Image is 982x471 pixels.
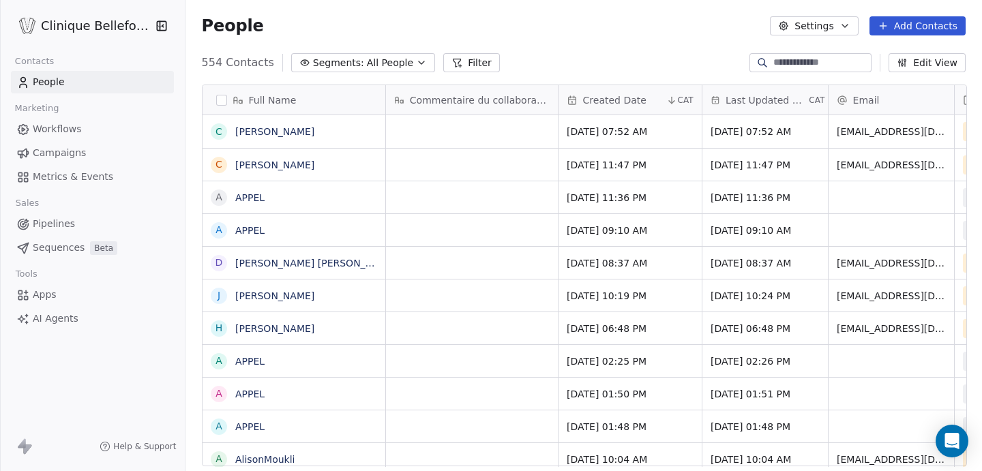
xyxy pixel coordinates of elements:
[11,118,174,140] a: Workflows
[235,454,295,465] a: AlisonMoukli
[567,453,694,466] span: [DATE] 10:04 AM
[711,191,820,204] span: [DATE] 11:36 PM
[711,125,820,138] span: [DATE] 07:52 AM
[567,125,694,138] span: [DATE] 07:52 AM
[11,213,174,235] a: Pipelines
[215,223,222,237] div: A
[711,224,820,237] span: [DATE] 09:10 AM
[11,71,174,93] a: People
[10,264,43,284] span: Tools
[711,387,820,401] span: [DATE] 01:51 PM
[837,125,946,138] span: [EMAIL_ADDRESS][DOMAIN_NAME]
[677,95,693,106] span: CAT
[770,16,858,35] button: Settings
[711,453,820,466] span: [DATE] 10:04 AM
[235,225,265,236] a: APPEL
[837,322,946,335] span: [EMAIL_ADDRESS][DOMAIN_NAME]
[583,93,646,107] span: Created Date
[235,290,314,301] a: [PERSON_NAME]
[217,288,220,303] div: J
[386,85,558,115] div: Commentaire du collaborateur
[837,158,946,172] span: [EMAIL_ADDRESS][DOMAIN_NAME]
[215,452,222,466] div: A
[829,85,954,115] div: Email
[837,289,946,303] span: [EMAIL_ADDRESS][DOMAIN_NAME]
[215,419,222,434] div: A
[235,192,265,203] a: APPEL
[711,289,820,303] span: [DATE] 10:24 PM
[837,453,946,466] span: [EMAIL_ADDRESS][DOMAIN_NAME]
[33,241,85,255] span: Sequences
[11,142,174,164] a: Campaigns
[567,224,694,237] span: [DATE] 09:10 AM
[410,93,550,107] span: Commentaire du collaborateur
[726,93,806,107] span: Last Updated Date
[215,386,222,401] div: A
[837,256,946,270] span: [EMAIL_ADDRESS][DOMAIN_NAME]
[235,356,265,367] a: APPEL
[16,14,146,37] button: Clinique Bellefontaine
[567,322,694,335] span: [DATE] 06:48 PM
[202,16,264,36] span: People
[869,16,966,35] button: Add Contacts
[215,190,222,204] div: A
[235,159,314,170] a: [PERSON_NAME]
[711,420,820,434] span: [DATE] 01:48 PM
[235,323,314,334] a: [PERSON_NAME]
[711,354,820,368] span: [DATE] 02:26 PM
[567,256,694,270] span: [DATE] 08:37 AM
[711,322,820,335] span: [DATE] 06:48 PM
[100,441,176,452] a: Help & Support
[33,288,57,302] span: Apps
[203,85,385,115] div: Full Name
[41,17,152,35] span: Clinique Bellefontaine
[249,93,297,107] span: Full Name
[853,93,880,107] span: Email
[215,256,222,270] div: D
[567,289,694,303] span: [DATE] 10:19 PM
[33,146,86,160] span: Campaigns
[203,115,386,467] div: grid
[113,441,176,452] span: Help & Support
[202,55,274,71] span: 554 Contacts
[90,241,117,255] span: Beta
[235,421,265,432] a: APPEL
[11,307,174,330] a: AI Agents
[313,56,364,70] span: Segments:
[11,237,174,259] a: SequencesBeta
[33,122,82,136] span: Workflows
[10,193,45,213] span: Sales
[567,387,694,401] span: [DATE] 01:50 PM
[33,217,75,231] span: Pipelines
[443,53,500,72] button: Filter
[567,158,694,172] span: [DATE] 11:47 PM
[215,321,222,335] div: H
[235,258,397,269] a: [PERSON_NAME] [PERSON_NAME]
[809,95,824,106] span: CAT
[567,354,694,368] span: [DATE] 02:25 PM
[567,191,694,204] span: [DATE] 11:36 PM
[33,170,113,184] span: Metrics & Events
[9,98,65,119] span: Marketing
[235,389,265,399] a: APPEL
[33,75,65,89] span: People
[711,256,820,270] span: [DATE] 08:37 AM
[235,126,314,137] a: [PERSON_NAME]
[11,166,174,188] a: Metrics & Events
[215,354,222,368] div: A
[215,157,222,172] div: C
[567,420,694,434] span: [DATE] 01:48 PM
[711,158,820,172] span: [DATE] 11:47 PM
[19,18,35,34] img: Logo_Bellefontaine_Black.png
[936,425,968,457] div: Open Intercom Messenger
[9,51,60,72] span: Contacts
[889,53,966,72] button: Edit View
[367,56,413,70] span: All People
[11,284,174,306] a: Apps
[702,85,828,115] div: Last Updated DateCAT
[559,85,702,115] div: Created DateCAT
[215,125,222,139] div: C
[33,312,78,326] span: AI Agents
